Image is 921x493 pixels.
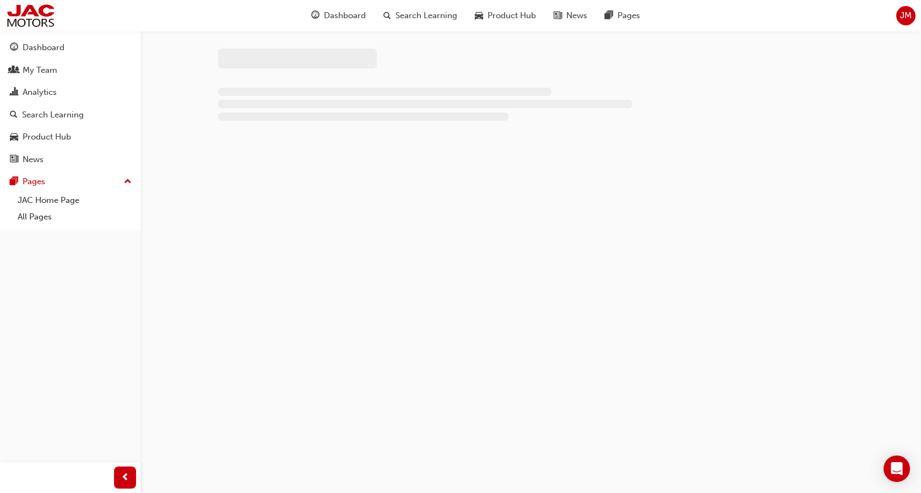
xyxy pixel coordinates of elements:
span: Product Hub [487,9,536,22]
button: DashboardMy TeamAnalyticsSearch LearningProduct HubNews [4,35,136,172]
a: news-iconNews [545,4,596,27]
a: car-iconProduct Hub [466,4,545,27]
span: pages-icon [605,9,613,23]
span: search-icon [10,110,18,120]
span: JM [900,9,912,22]
span: Search Learning [396,9,457,22]
span: prev-icon [121,471,129,485]
span: Pages [617,9,640,22]
span: car-icon [475,9,483,23]
span: Dashboard [324,9,366,22]
span: guage-icon [10,43,18,53]
button: Pages [4,172,136,192]
a: News [4,149,136,170]
a: Product Hub [4,127,136,147]
span: chart-icon [10,88,18,98]
a: Search Learning [4,105,136,125]
span: car-icon [10,132,18,142]
a: All Pages [13,208,136,226]
span: news-icon [554,9,562,23]
div: Search Learning [22,109,84,121]
img: jac-portal [6,3,56,28]
button: JM [896,6,915,25]
div: Product Hub [23,131,71,143]
div: Dashboard [23,41,64,54]
span: News [566,9,587,22]
div: Analytics [23,86,57,99]
span: news-icon [10,155,18,165]
span: search-icon [383,9,391,23]
a: My Team [4,60,136,81]
span: people-icon [10,66,18,76]
div: Pages [23,175,45,188]
a: search-iconSearch Learning [375,4,466,27]
span: guage-icon [311,9,319,23]
a: JAC Home Page [13,192,136,209]
div: Open Intercom Messenger [884,456,910,482]
a: Dashboard [4,37,136,58]
a: Analytics [4,82,136,103]
div: News [23,153,44,166]
span: up-icon [124,175,132,189]
a: pages-iconPages [596,4,649,27]
div: My Team [23,64,57,77]
a: guage-iconDashboard [302,4,375,27]
span: pages-icon [10,177,18,187]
